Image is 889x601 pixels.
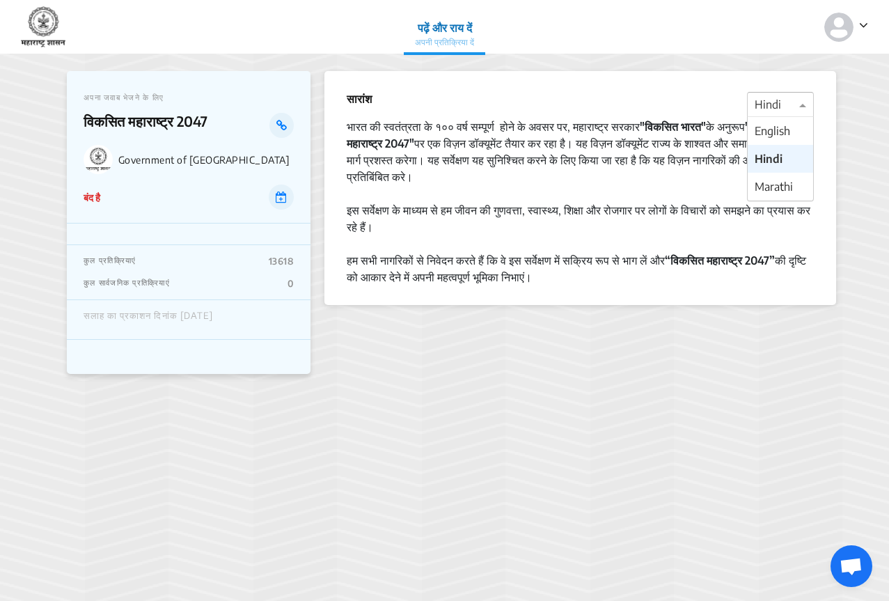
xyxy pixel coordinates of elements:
div: इस सर्वेक्षण के माध्यम से हम जीवन की गुणवत्ता, स्वास्थ्य, शिक्षा और रोजगार पर लोगों के विचारों को... [347,202,814,235]
img: 7907nfqetxyivg6ubhai9kg9bhzr [21,6,65,48]
p: Government of [GEOGRAPHIC_DATA] [118,154,294,166]
span: Hindi [755,152,782,166]
span: Marathi [755,180,793,194]
p: अपनी प्रतिक्रिया दें [415,36,474,49]
p: बंद है [84,190,100,205]
strong: "विकसित भारत" [640,120,706,134]
span: English [755,124,790,138]
img: Government of Maharashtra logo [84,145,113,174]
strong: “विकसित महाराष्ट्र 2047” [665,253,775,267]
p: सारांश [347,91,372,107]
div: भारत की स्वतंत्रता के १०० वर्ष सम्पूर्ण होने के अवसर पर, महाराष्ट्र सरकार के अनुरूप पर एक विज़न ड... [347,118,814,185]
div: सलाह का प्रकाशन दिनांक [DATE] [84,311,213,329]
p: 13618 [269,256,294,267]
a: Open chat [831,545,872,587]
p: पढ़ें और राय दें [415,19,474,36]
img: person-default.svg [824,13,853,42]
p: अपना जवाब भेजने के लिए [84,93,294,102]
p: कुल सार्वजनिक प्रतिक्रियाएं [84,278,170,289]
p: कुल प्रतिक्रियाएं [84,256,136,267]
div: हम सभी नागरिकों से निवेदन करते हैं कि वे इस सर्वेक्षण में सक्रिय रूप से भाग लें और की दृष्टि को आ... [347,252,814,286]
p: 0 [287,278,293,289]
p: विकसित महाराष्ट्र 2047 [84,113,269,138]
